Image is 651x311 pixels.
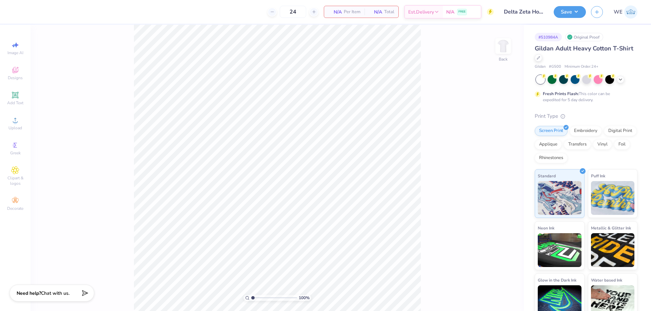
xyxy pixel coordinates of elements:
[446,8,454,16] span: N/A
[496,39,510,53] img: Back
[591,224,631,231] span: Metallic & Glitter Ink
[499,5,549,19] input: Untitled Design
[7,100,23,106] span: Add Text
[10,150,21,156] span: Greek
[565,64,598,70] span: Minimum Order: 24 +
[328,8,342,16] span: N/A
[538,181,581,215] img: Standard
[591,172,605,179] span: Puff Ink
[538,224,554,231] span: Neon Ink
[624,5,637,19] img: Werrine Empeynado
[535,44,633,52] span: Gildan Adult Heavy Cotton T-Shirt
[614,5,637,19] a: WE
[538,172,556,179] span: Standard
[535,153,568,163] div: Rhinestones
[299,295,310,301] span: 100 %
[17,290,41,296] strong: Need help?
[591,181,635,215] img: Puff Ink
[543,91,626,103] div: This color can be expedited for 5 day delivery.
[344,8,360,16] span: Per Item
[543,91,579,96] strong: Fresh Prints Flash:
[458,9,466,14] span: FREE
[408,8,434,16] span: Est. Delivery
[614,8,623,16] span: WE
[3,175,27,186] span: Clipart & logos
[554,6,586,18] button: Save
[369,8,382,16] span: N/A
[7,206,23,211] span: Decorate
[535,64,546,70] span: Gildan
[41,290,70,296] span: Chat with us.
[384,8,394,16] span: Total
[535,126,568,136] div: Screen Print
[614,139,630,150] div: Foil
[7,50,23,55] span: Image AI
[564,139,591,150] div: Transfers
[8,125,22,131] span: Upload
[565,33,603,41] div: Original Proof
[570,126,602,136] div: Embroidery
[535,33,562,41] div: # 510984A
[535,112,637,120] div: Print Type
[280,6,306,18] input: – –
[591,276,622,284] span: Water based Ink
[549,64,561,70] span: # G500
[538,276,576,284] span: Glow in the Dark Ink
[535,139,562,150] div: Applique
[593,139,612,150] div: Vinyl
[8,75,23,81] span: Designs
[538,233,581,267] img: Neon Ink
[499,56,508,62] div: Back
[604,126,637,136] div: Digital Print
[591,233,635,267] img: Metallic & Glitter Ink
